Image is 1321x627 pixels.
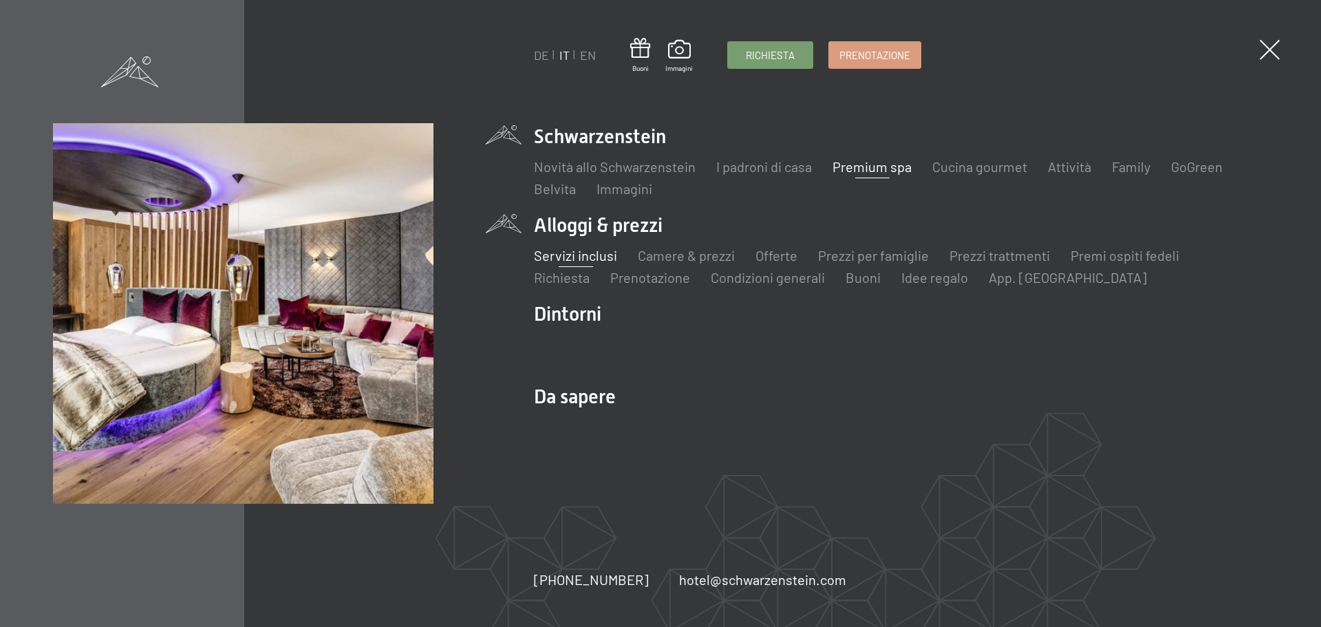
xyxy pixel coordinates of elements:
a: Immagini [597,180,652,197]
a: App. [GEOGRAPHIC_DATA] [989,269,1147,286]
a: Belvita [534,180,576,197]
a: I padroni di casa [716,158,812,175]
a: Premi ospiti fedeli [1071,247,1179,264]
a: IT [559,47,570,63]
a: Prenotazione [829,42,921,68]
a: Attività [1048,158,1091,175]
span: Prenotazione [839,48,910,63]
a: [PHONE_NUMBER] [534,570,649,589]
span: Buoni [630,63,650,73]
a: Cucina gourmet [932,158,1027,175]
a: Prenotazione [610,269,690,286]
a: Premium spa [833,158,912,175]
a: GoGreen [1171,158,1223,175]
a: Offerte [755,247,797,264]
a: hotel@schwarzenstein.com [679,570,846,589]
a: DE [534,47,549,63]
a: Buoni [630,38,650,73]
a: Richiesta [534,269,590,286]
span: Richiesta [746,48,795,63]
a: Prezzi per famiglie [818,247,929,264]
a: EN [580,47,596,63]
a: Servizi inclusi [534,247,617,264]
a: Immagini [665,40,693,73]
a: Buoni [846,269,881,286]
a: Family [1112,158,1150,175]
a: Prezzi trattmenti [949,247,1050,264]
span: Immagini [665,63,693,73]
a: Idee regalo [901,269,968,286]
a: Condizioni generali [711,269,825,286]
a: Novità allo Schwarzenstein [534,158,696,175]
span: [PHONE_NUMBER] [534,571,649,588]
a: Camere & prezzi [638,247,735,264]
a: Richiesta [728,42,813,68]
